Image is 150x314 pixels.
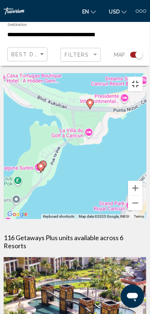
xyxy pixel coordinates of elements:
span: Best Deals [11,52,50,57]
span: Map [114,50,125,60]
button: Change language [78,6,100,17]
span: Filters [65,52,89,58]
a: Travorium [4,7,71,15]
span: Map data ©2025 Google, INEGI [79,215,130,219]
button: Change currency [105,6,130,17]
a: Open this area in Google Maps (opens a new window) [5,210,30,219]
button: Filter [61,48,101,63]
mat-select: Sort by [11,52,45,58]
button: Zoom in [128,181,143,196]
h1: 116 Getaways Plus units available across 6 Resorts [4,234,146,250]
iframe: Button to launch messaging window [121,285,144,308]
span: USD [109,9,120,15]
a: Terms [134,215,144,219]
button: Keyboard shortcuts [43,214,74,219]
button: Zoom out [128,196,143,211]
img: Google [5,210,30,219]
button: Toggle fullscreen view [128,77,143,91]
span: en [82,9,89,15]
